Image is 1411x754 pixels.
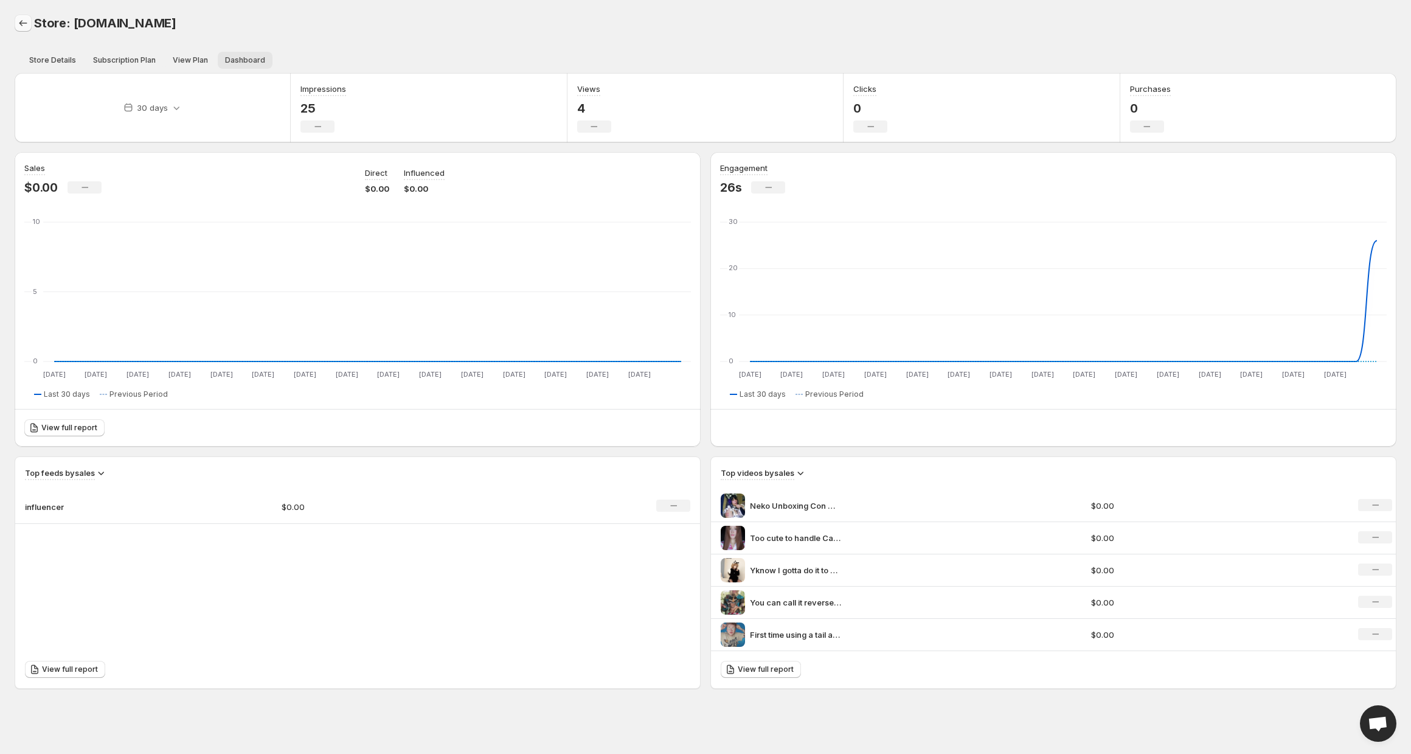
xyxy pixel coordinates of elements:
[173,55,208,65] span: View Plan
[721,526,745,550] img: Too cute to handle Cat Ears Paws meowfursuits Contact Lenses pinkyparadisedotcom Cospaly pinkypar...
[906,370,929,379] text: [DATE]
[42,665,98,674] span: View full report
[1031,370,1054,379] text: [DATE]
[805,389,864,399] span: Previous Period
[404,167,445,179] p: Influenced
[853,83,876,95] h3: Clicks
[225,55,265,65] span: Dashboard
[739,370,761,379] text: [DATE]
[721,558,745,582] img: Yknow I gotta do it to em 3 ib mi
[137,102,168,114] p: 30 days
[294,370,316,379] text: [DATE]
[41,423,97,433] span: View full report
[300,83,346,95] h3: Impressions
[1091,500,1275,512] p: $0.00
[1091,629,1275,641] p: $0.00
[24,419,105,436] a: View full report
[1199,370,1221,379] text: [DATE]
[210,370,233,379] text: [DATE]
[86,52,163,69] button: Subscription plan
[127,370,149,379] text: [DATE]
[864,370,887,379] text: [DATE]
[544,370,567,379] text: [DATE]
[750,532,841,544] p: Too cute to handle Cat Ears Paws meowfursuits Contact Lenses pinkyparadisedotcom Cospaly pinkypar...
[377,370,400,379] text: [DATE]
[1360,705,1396,742] div: Open chat
[721,661,801,678] a: View full report
[729,357,733,365] text: 0
[419,370,442,379] text: [DATE]
[43,370,66,379] text: [DATE]
[22,52,83,69] button: Store details
[85,370,107,379] text: [DATE]
[1240,370,1263,379] text: [DATE]
[822,370,845,379] text: [DATE]
[165,52,215,69] button: View plan
[29,55,76,65] span: Store Details
[1130,83,1171,95] h3: Purchases
[586,370,609,379] text: [DATE]
[24,162,45,174] h3: Sales
[1091,532,1275,544] p: $0.00
[218,52,272,69] button: Dashboard
[1130,101,1171,116] p: 0
[721,590,745,615] img: You can call it reverse miss hina This set of beautiful tail and ears are from meowfursuits They ...
[25,501,86,513] p: influencer
[577,83,600,95] h3: Views
[44,389,90,399] span: Last 30 days
[729,217,738,226] text: 30
[25,661,105,678] a: View full report
[720,180,741,195] p: 26s
[24,180,58,195] p: $0.00
[1115,370,1137,379] text: [DATE]
[15,15,32,32] a: Back
[365,183,389,195] p: $0.00
[25,467,95,479] h3: Top feeds by sales
[1091,596,1275,609] p: $0.00
[503,370,525,379] text: [DATE]
[740,389,786,399] span: Last 30 days
[34,16,176,30] span: Store: [DOMAIN_NAME]
[780,370,803,379] text: [DATE]
[628,370,651,379] text: [DATE]
[750,629,841,641] p: First time using a tail and ears that move in my cosplay This was so much fun no joke I could pla...
[109,389,168,399] span: Previous Period
[33,217,40,226] text: 10
[282,501,519,513] p: $0.00
[721,494,745,518] img: Neko Unboxing Con meowfursuits cosplay nekogirl kawaii unboxing cosplayergirl
[729,310,736,319] text: 10
[168,370,191,379] text: [DATE]
[721,467,794,479] h3: Top videos by sales
[33,287,37,296] text: 5
[33,357,38,365] text: 0
[1157,370,1179,379] text: [DATE]
[990,370,1012,379] text: [DATE]
[1324,370,1347,379] text: [DATE]
[300,101,346,116] p: 25
[750,596,841,609] p: You can call it reverse miss [PERSON_NAME] This set of beautiful tail and ears are from meowfursu...
[577,101,611,116] p: 4
[1282,370,1305,379] text: [DATE]
[93,55,156,65] span: Subscription Plan
[721,623,745,647] img: First time using a tail and ears that move in my cosplay This was so much fun no joke I could pla...
[365,167,387,179] p: Direct
[404,183,445,195] p: $0.00
[461,370,484,379] text: [DATE]
[1073,370,1095,379] text: [DATE]
[853,101,887,116] p: 0
[738,665,794,674] span: View full report
[720,162,768,174] h3: Engagement
[252,370,274,379] text: [DATE]
[948,370,970,379] text: [DATE]
[336,370,358,379] text: [DATE]
[1091,564,1275,576] p: $0.00
[729,264,738,272] text: 20
[750,564,841,576] p: Yknow I gotta do it to em 3 ib mi
[750,500,841,512] p: Neko Unboxing Con meowfursuits cosplay nekogirl kawaii unboxing cosplayergirl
